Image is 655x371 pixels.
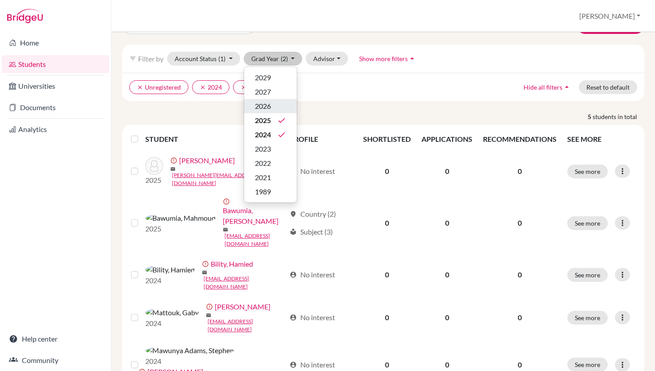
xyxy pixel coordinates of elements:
i: done [277,130,286,139]
span: Show more filters [359,55,408,62]
a: [EMAIL_ADDRESS][DOMAIN_NAME] [225,232,285,248]
span: 1989 [255,186,271,197]
button: See more [567,165,608,178]
span: account_circle [290,361,297,368]
span: mail [202,270,207,275]
a: [EMAIL_ADDRESS][DOMAIN_NAME] [208,317,285,334]
span: 2021 [255,172,271,183]
p: 0 [483,166,557,177]
span: account_circle [290,314,297,321]
span: account_circle [290,271,297,278]
td: 0 [416,253,478,296]
div: No interest [290,269,335,280]
button: 2022 [244,156,297,170]
a: Analytics [2,120,109,138]
i: clear [241,84,247,91]
span: location_on [290,210,297,218]
span: error_outline [202,260,211,268]
span: mail [223,227,228,232]
div: No interest [290,359,335,370]
span: local_library [290,228,297,235]
i: clear [137,84,143,91]
span: error_outline [170,157,179,164]
a: [PERSON_NAME][EMAIL_ADDRESS][DOMAIN_NAME] [172,171,285,187]
i: done [277,116,286,125]
a: Students [2,55,109,73]
div: Subject (3) [290,227,333,237]
td: 0 [416,296,478,339]
th: PROFILE [284,128,358,150]
button: 1989 [244,185,297,199]
i: arrow_drop_up [408,54,417,63]
button: See more [567,311,608,325]
a: Universities [2,77,109,95]
a: Home [2,34,109,52]
a: Bility, Hamied [211,259,253,269]
i: clear [200,84,206,91]
button: See more [567,216,608,230]
button: Hide all filtersarrow_drop_up [516,80,579,94]
a: [PERSON_NAME] [215,301,270,312]
button: Show more filtersarrow_drop_up [352,52,424,66]
span: mail [170,166,176,172]
span: error_outline [206,303,215,310]
a: Documents [2,99,109,116]
img: Mawunya Adams, Stephen [145,345,234,356]
span: 2029 [255,72,271,83]
p: 2024 [145,318,199,329]
button: 2025done [244,113,297,128]
span: 2025 [255,115,271,126]
button: 2029 [244,70,297,85]
button: 2027 [244,85,297,99]
a: Community [2,351,109,369]
img: Mattouk, Gaby [145,307,199,318]
td: 0 [358,193,416,253]
p: 2024 [145,275,195,286]
th: SEE MORE [562,128,641,150]
button: clear2025 [233,80,270,94]
td: 0 [416,150,478,193]
button: Account Status(1) [167,52,240,66]
p: 0 [483,359,557,370]
th: STUDENT [145,128,284,150]
i: filter_list [129,55,136,62]
span: 2026 [255,101,271,111]
span: (1) [218,55,225,62]
button: Grad Year(2) [244,52,303,66]
div: Country (2) [290,209,336,219]
span: mail [206,313,211,318]
div: No interest [290,166,335,177]
p: 0 [483,312,557,323]
p: 2024 [145,356,234,367]
th: APPLICATIONS [416,128,478,150]
span: students in total [593,112,644,121]
a: [PERSON_NAME] [179,155,235,166]
p: 2025 [145,175,163,185]
span: 2023 [255,144,271,154]
span: 2024 [255,129,271,140]
img: Bility, Hamied [145,264,195,275]
td: 0 [358,150,416,193]
th: SHORTLISTED [358,128,416,150]
div: No interest [290,312,335,323]
img: Bridge-U [7,9,43,23]
button: Advisor [306,52,348,66]
strong: 5 [588,112,593,121]
td: 0 [358,253,416,296]
span: error_outline [223,198,232,205]
button: See more [567,268,608,282]
td: 0 [416,193,478,253]
p: 0 [483,218,557,228]
button: 2023 [244,142,297,156]
a: Help center [2,330,109,348]
span: Filter by [138,54,164,63]
img: Asmah, Michael Kwegya [145,157,163,175]
span: 2022 [255,158,271,169]
span: (2) [281,55,288,62]
span: Hide all filters [524,83,562,91]
a: Bawumia, [PERSON_NAME] [223,205,285,227]
button: Reset to default [579,80,637,94]
i: arrow_drop_up [562,82,571,91]
p: 0 [483,269,557,280]
button: clearUnregistered [129,80,188,94]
